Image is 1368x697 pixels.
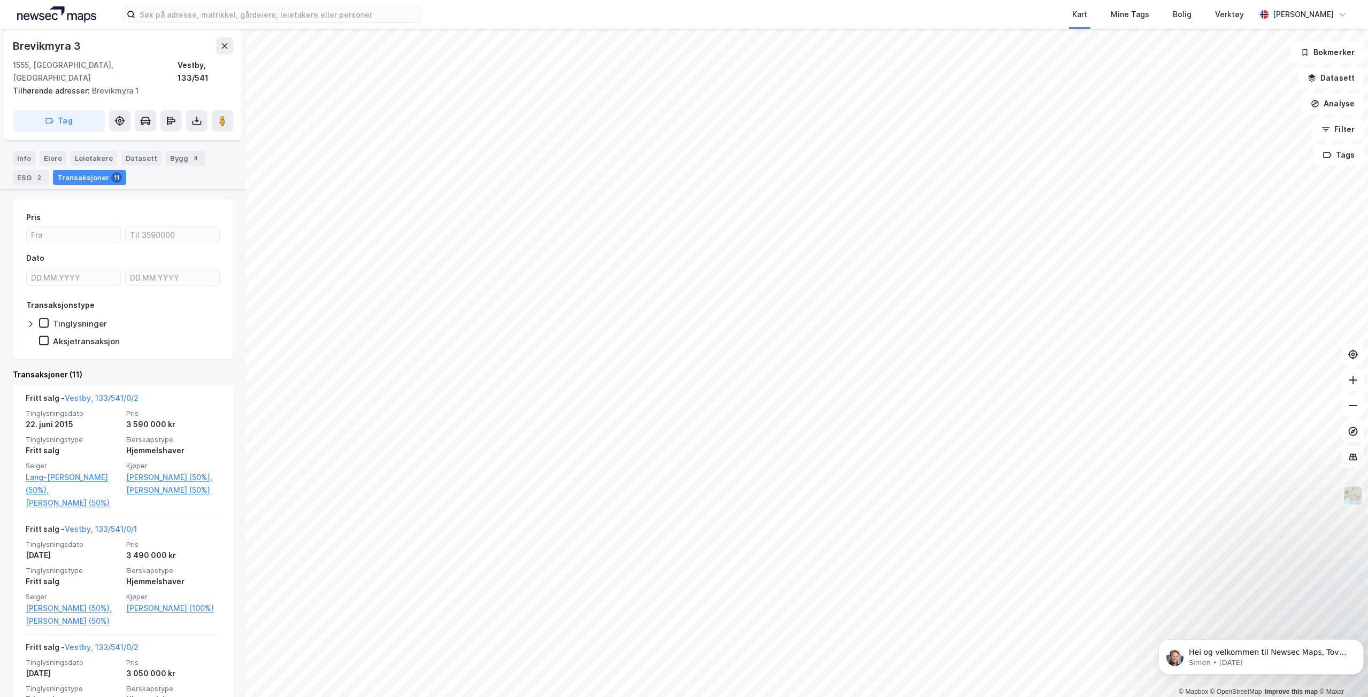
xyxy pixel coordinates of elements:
[1179,688,1208,695] a: Mapbox
[17,6,96,22] img: logo.a4113a55bc3d86da70a041830d287a7e.svg
[1173,8,1192,21] div: Bolig
[26,602,120,615] a: [PERSON_NAME] (50%),
[126,269,219,285] input: DD.MM.YYYY
[178,59,233,84] div: Vestby, 133/541
[1072,8,1087,21] div: Kart
[13,151,35,166] div: Info
[1215,8,1244,21] div: Verktøy
[26,461,120,470] span: Selger
[13,37,83,55] div: Brevikmyra 3
[126,227,219,243] input: Til 3590000
[26,540,120,549] span: Tinglysningsdato
[65,642,139,652] a: Vestby, 133/541/0/2
[1210,688,1262,695] a: OpenStreetMap
[40,151,66,166] div: Eiere
[26,471,120,497] a: Lang-[PERSON_NAME] (50%),
[126,549,220,562] div: 3 490 000 kr
[26,575,120,588] div: Fritt salg
[13,59,178,84] div: 1555, [GEOGRAPHIC_DATA], [GEOGRAPHIC_DATA]
[126,461,220,470] span: Kjøper
[126,471,220,484] a: [PERSON_NAME] (50%),
[27,269,120,285] input: DD.MM.YYYY
[26,592,120,601] span: Selger
[26,435,120,444] span: Tinglysningstype
[126,418,220,431] div: 3 590 000 kr
[126,575,220,588] div: Hjemmelshaver
[13,84,225,97] div: Brevikmyra 1
[26,497,120,509] a: [PERSON_NAME] (50%)
[26,658,120,667] span: Tinglysningsdato
[26,418,120,431] div: 22. juni 2015
[1154,617,1368,692] iframe: Intercom notifications message
[1312,119,1364,140] button: Filter
[53,336,120,346] div: Aksjetransaksjon
[26,409,120,418] span: Tinglysningsdato
[27,227,120,243] input: Fra
[126,602,220,615] a: [PERSON_NAME] (100%)
[26,549,120,562] div: [DATE]
[26,211,41,224] div: Pris
[26,566,120,575] span: Tinglysningstype
[126,484,220,497] a: [PERSON_NAME] (50%)
[26,252,44,265] div: Dato
[13,170,49,185] div: ESG
[1343,485,1363,506] img: Z
[1292,42,1364,63] button: Bokmerker
[126,684,220,693] span: Eierskapstype
[34,172,44,183] div: 2
[13,110,105,131] button: Tag
[65,393,139,402] a: Vestby, 133/541/0/2
[26,444,120,457] div: Fritt salg
[126,409,220,418] span: Pris
[121,151,162,166] div: Datasett
[166,151,205,166] div: Bygg
[1265,688,1318,695] a: Improve this map
[135,6,421,22] input: Søk på adresse, matrikkel, gårdeiere, leietakere eller personer
[26,641,139,658] div: Fritt salg -
[126,540,220,549] span: Pris
[26,667,120,680] div: [DATE]
[1111,8,1149,21] div: Mine Tags
[126,592,220,601] span: Kjøper
[26,615,120,628] a: [PERSON_NAME] (50%)
[13,368,233,381] div: Transaksjoner (11)
[53,319,107,329] div: Tinglysninger
[26,684,120,693] span: Tinglysningstype
[1302,93,1364,114] button: Analyse
[126,435,220,444] span: Eierskapstype
[26,523,137,540] div: Fritt salg -
[190,153,201,164] div: 4
[126,444,220,457] div: Hjemmelshaver
[1273,8,1334,21] div: [PERSON_NAME]
[65,524,137,533] a: Vestby, 133/541/0/1
[126,658,220,667] span: Pris
[126,667,220,680] div: 3 050 000 kr
[1314,144,1364,166] button: Tags
[111,172,122,183] div: 11
[126,566,220,575] span: Eierskapstype
[13,86,92,95] span: Tilhørende adresser:
[26,392,139,409] div: Fritt salg -
[71,151,117,166] div: Leietakere
[26,299,95,312] div: Transaksjonstype
[53,170,126,185] div: Transaksjoner
[1298,67,1364,89] button: Datasett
